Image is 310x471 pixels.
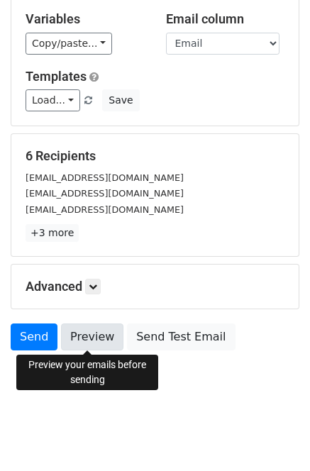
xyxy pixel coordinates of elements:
button: Save [102,89,139,111]
h5: Email column [166,11,285,27]
small: [EMAIL_ADDRESS][DOMAIN_NAME] [26,188,184,199]
a: +3 more [26,224,79,242]
a: Load... [26,89,80,111]
a: Send [11,323,57,350]
small: [EMAIL_ADDRESS][DOMAIN_NAME] [26,204,184,215]
a: Preview [61,323,123,350]
iframe: Chat Widget [239,403,310,471]
h5: Advanced [26,279,284,294]
h5: 6 Recipients [26,148,284,164]
a: Copy/paste... [26,33,112,55]
a: Templates [26,69,87,84]
div: Preview your emails before sending [16,355,158,390]
a: Send Test Email [127,323,235,350]
h5: Variables [26,11,145,27]
small: [EMAIL_ADDRESS][DOMAIN_NAME] [26,172,184,183]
